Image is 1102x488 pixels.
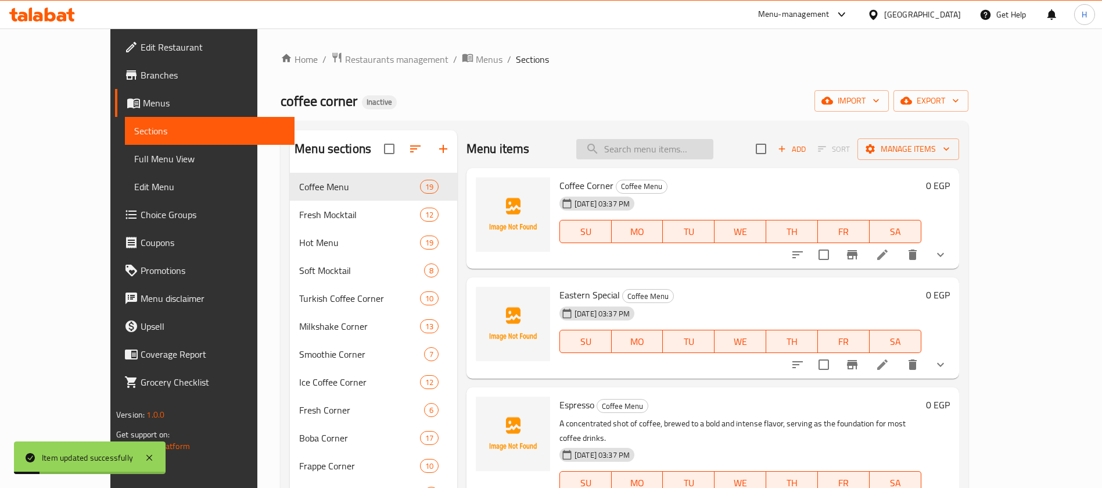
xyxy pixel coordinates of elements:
span: 12 [421,377,438,388]
span: Select all sections [377,137,401,161]
div: Smoothie Corner7 [290,340,457,368]
button: import [814,90,889,112]
span: 6 [425,405,438,416]
span: Choice Groups [141,208,285,222]
span: H [1082,8,1087,21]
button: WE [715,220,766,243]
button: SA [870,330,921,353]
span: Coffee Corner [559,177,613,194]
span: [DATE] 03:37 PM [570,450,634,461]
span: SU [565,333,607,350]
div: items [424,263,439,277]
span: Add item [773,140,810,158]
span: Promotions [141,263,285,277]
div: Coffee Menu [616,180,667,194]
span: Milkshake Corner [299,319,420,333]
span: SU [565,223,607,240]
a: Edit Menu [125,173,295,201]
div: items [420,236,439,250]
div: [GEOGRAPHIC_DATA] [884,8,961,21]
button: show more [927,241,954,269]
span: SA [874,223,917,240]
img: Eastern Special [476,287,550,361]
span: Coffee Menu [623,290,673,303]
a: Coverage Report [115,340,295,368]
span: [DATE] 03:37 PM [570,198,634,209]
span: Upsell [141,319,285,333]
h2: Menu sections [295,140,371,158]
a: Menus [115,89,295,117]
div: Frappe Corner [299,459,420,473]
div: items [424,403,439,417]
span: export [903,94,959,108]
p: A concentrated shot of coffee, brewed to a bold and intense flavor, serving as the foundation for... [559,416,921,446]
div: items [420,208,439,222]
span: Hot Menu [299,236,420,250]
li: / [507,52,511,66]
span: Coffee Menu [299,180,420,194]
span: coffee corner [281,88,357,114]
button: WE [715,330,766,353]
span: SA [874,333,917,350]
span: Fresh Corner [299,403,424,417]
span: 17 [421,433,438,444]
span: Soft Mocktail [299,263,424,277]
span: Menus [143,96,285,110]
img: Coffee Corner [476,177,550,252]
span: Eastern Special [559,286,620,304]
span: Add [776,143,807,156]
span: Espresso [559,396,594,414]
button: MO [612,220,663,243]
div: Boba Corner17 [290,424,457,452]
span: 12 [421,209,438,220]
button: delete [899,241,927,269]
span: FR [823,223,865,240]
h6: 0 EGP [926,177,950,194]
span: TU [667,333,710,350]
span: MO [616,223,659,240]
span: TH [771,333,813,350]
button: TH [766,220,818,243]
span: Boba Corner [299,431,420,445]
img: Espresso [476,397,550,471]
div: Ice Coffee Corner [299,375,420,389]
span: MO [616,333,659,350]
div: items [420,180,439,194]
a: Home [281,52,318,66]
a: Branches [115,61,295,89]
button: SU [559,330,612,353]
span: 19 [421,181,438,193]
span: 7 [425,349,438,360]
span: WE [719,333,762,350]
span: FR [823,333,865,350]
span: Turkish Coffee Corner [299,291,420,305]
button: Add section [429,135,457,163]
span: Sort sections [401,135,429,163]
button: delete [899,351,927,379]
button: Add [773,140,810,158]
span: TH [771,223,813,240]
span: Version: [116,407,145,422]
span: Select to update [812,352,836,377]
button: SA [870,220,921,243]
div: Turkish Coffee Corner10 [290,284,457,312]
button: show more [927,351,954,379]
div: Fresh Mocktail12 [290,201,457,229]
span: [DATE] 03:37 PM [570,308,634,319]
h2: Menu items [466,140,530,158]
span: Select section [749,137,773,161]
a: Upsell [115,312,295,340]
div: items [420,291,439,305]
span: Branches [141,68,285,82]
div: Menu-management [758,8,830,22]
span: Fresh Mocktail [299,208,420,222]
button: Branch-specific-item [838,351,866,379]
span: 19 [421,237,438,248]
nav: breadcrumb [281,52,968,67]
span: 1.0.0 [147,407,165,422]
